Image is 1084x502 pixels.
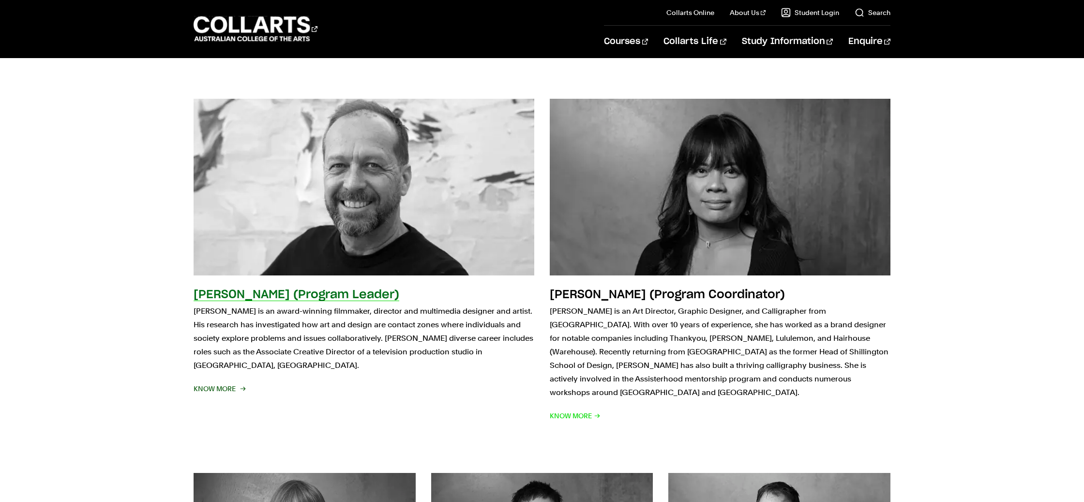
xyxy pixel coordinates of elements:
a: Student Login [781,8,839,17]
span: Know More [194,382,244,396]
a: [PERSON_NAME] (Program Coordinator) [PERSON_NAME] is an Art Director, Graphic Designer, and Calli... [550,99,890,423]
a: Collarts Online [666,8,714,17]
a: About Us [730,8,766,17]
h2: [PERSON_NAME] (Program Coordinator) [550,289,785,301]
a: Collarts Life [663,26,726,58]
div: Go to homepage [194,15,317,43]
a: Enquire [848,26,890,58]
p: [PERSON_NAME] is an Art Director, Graphic Designer, and Calligrapher from [GEOGRAPHIC_DATA]. With... [550,304,890,399]
a: Courses [604,26,648,58]
span: Know More [550,409,601,423]
a: [PERSON_NAME] (Program Leader) [PERSON_NAME] is an award-winning filmmaker, director and multimed... [194,99,534,423]
a: Study Information [742,26,833,58]
h2: [PERSON_NAME] (Program Leader) [194,289,399,301]
p: [PERSON_NAME] is an award-winning filmmaker, director and multimedia designer and artist. His res... [194,304,534,372]
a: Search [855,8,890,17]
